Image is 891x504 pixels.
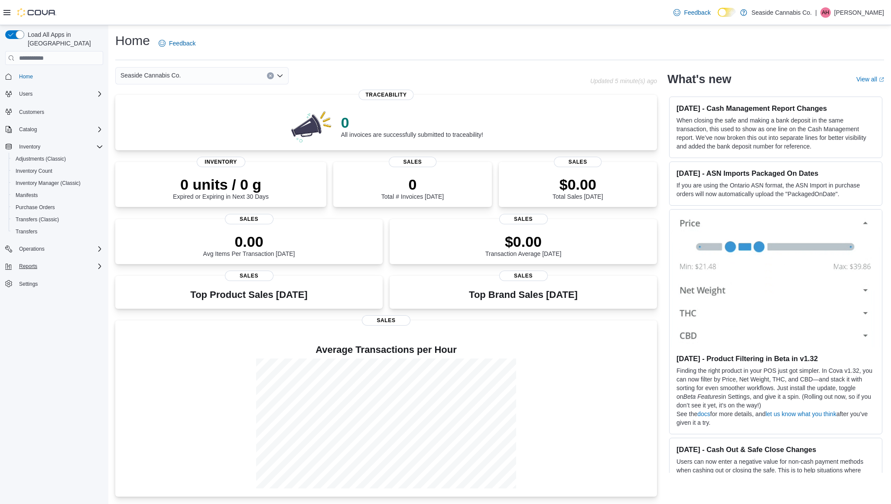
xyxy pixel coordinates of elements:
[5,67,103,313] nav: Complex example
[676,169,875,178] h3: [DATE] - ASN Imports Packaged On Dates
[684,8,710,17] span: Feedback
[670,4,714,21] a: Feedback
[197,157,245,167] span: Inventory
[16,168,52,174] span: Inventory Count
[2,260,107,272] button: Reports
[676,410,875,427] p: See the for more details, and after you’ve given it a try.
[19,126,37,133] span: Catalog
[2,278,107,290] button: Settings
[173,176,269,200] div: Expired or Expiring in Next 30 Days
[834,7,884,18] p: [PERSON_NAME]
[553,176,603,193] p: $0.00
[590,78,657,84] p: Updated 5 minute(s) ago
[676,116,875,151] p: When closing the safe and making a bank deposit in the same transaction, this used to show as one...
[856,76,884,83] a: View allExternal link
[203,233,295,250] p: 0.00
[203,233,295,257] div: Avg Items Per Transaction [DATE]
[676,181,875,198] p: If you are using the Ontario ASN format, the ASN Import in purchase orders will now automatically...
[9,213,107,226] button: Transfers (Classic)
[9,226,107,238] button: Transfers
[676,354,875,363] h3: [DATE] - Product Filtering in Beta in v1.32
[19,73,33,80] span: Home
[676,104,875,113] h3: [DATE] - Cash Management Report Changes
[341,114,483,138] div: All invoices are successfully submitted to traceability!
[485,233,562,250] p: $0.00
[267,72,274,79] button: Clear input
[676,445,875,454] h3: [DATE] - Cash Out & Safe Close Changes
[12,166,103,176] span: Inventory Count
[12,178,103,188] span: Inventory Manager (Classic)
[499,271,548,281] span: Sales
[12,190,103,200] span: Manifests
[17,8,56,17] img: Cova
[362,315,410,326] span: Sales
[16,155,66,162] span: Adjustments (Classic)
[765,410,836,417] a: let us know what you think
[120,70,181,81] span: Seaside Cannabis Co.
[16,71,103,82] span: Home
[12,214,62,225] a: Transfers (Classic)
[16,204,55,211] span: Purchase Orders
[16,261,41,271] button: Reports
[19,90,33,97] span: Users
[12,226,103,237] span: Transfers
[12,202,103,213] span: Purchase Orders
[16,89,36,99] button: Users
[676,457,875,483] p: Users can now enter a negative value for non-cash payment methods when cashing out or closing the...
[697,410,710,417] a: docs
[2,70,107,83] button: Home
[667,72,731,86] h2: What's new
[115,32,150,49] h1: Home
[16,180,81,187] span: Inventory Manager (Classic)
[16,261,103,271] span: Reports
[676,366,875,410] p: Finding the right product in your POS just got simpler. In Cova v1.32, you can now filter by Pric...
[12,178,84,188] a: Inventory Manager (Classic)
[16,106,103,117] span: Customers
[12,202,59,213] a: Purchase Orders
[19,263,37,270] span: Reports
[225,214,273,224] span: Sales
[16,244,48,254] button: Operations
[16,71,36,82] a: Home
[9,177,107,189] button: Inventory Manager (Classic)
[358,90,413,100] span: Traceability
[12,154,69,164] a: Adjustments (Classic)
[12,226,41,237] a: Transfers
[169,39,195,48] span: Feedback
[2,123,107,136] button: Catalog
[16,107,48,117] a: Customers
[9,165,107,177] button: Inventory Count
[16,89,103,99] span: Users
[683,393,722,400] em: Beta Features
[16,192,38,199] span: Manifests
[16,278,103,289] span: Settings
[381,176,444,193] p: 0
[122,345,650,355] h4: Average Transactions per Hour
[16,279,41,289] a: Settings
[341,114,483,131] p: 0
[289,109,334,143] img: 0
[16,216,59,223] span: Transfers (Classic)
[718,8,736,17] input: Dark Mode
[19,143,40,150] span: Inventory
[190,290,307,300] h3: Top Product Sales [DATE]
[9,153,107,165] button: Adjustments (Classic)
[24,30,103,48] span: Load All Apps in [GEOGRAPHIC_DATA]
[16,124,40,135] button: Catalog
[16,244,103,254] span: Operations
[19,246,45,252] span: Operations
[554,157,602,167] span: Sales
[12,154,103,164] span: Adjustments (Classic)
[381,176,444,200] div: Total # Invoices [DATE]
[2,243,107,255] button: Operations
[822,7,829,18] span: AH
[155,35,199,52] a: Feedback
[553,176,603,200] div: Total Sales [DATE]
[16,142,44,152] button: Inventory
[820,7,831,18] div: Adam Higgins
[276,72,283,79] button: Open list of options
[2,105,107,118] button: Customers
[16,142,103,152] span: Inventory
[815,7,817,18] p: |
[2,141,107,153] button: Inventory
